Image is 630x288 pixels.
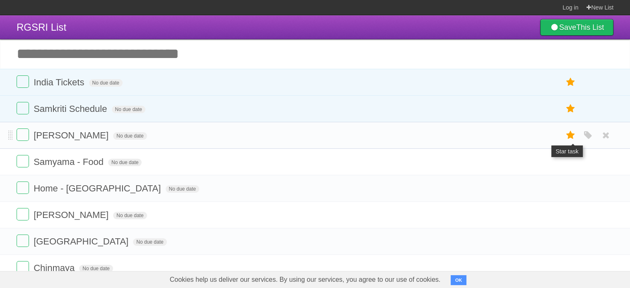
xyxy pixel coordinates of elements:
[17,102,29,114] label: Done
[563,128,579,142] label: Star task
[133,238,167,246] span: No due date
[166,185,199,193] span: No due date
[576,23,604,31] b: This List
[451,275,467,285] button: OK
[17,235,29,247] label: Done
[34,130,111,140] span: [PERSON_NAME]
[563,102,579,116] label: Star task
[34,236,130,247] span: [GEOGRAPHIC_DATA]
[162,271,449,288] span: Cookies help us deliver our services. By using our services, you agree to our use of cookies.
[113,132,147,140] span: No due date
[34,183,163,194] span: Home - [GEOGRAPHIC_DATA]
[17,22,66,33] span: RGSRI List
[34,263,77,273] span: Chinmaya
[79,265,113,272] span: No due date
[17,128,29,141] label: Done
[17,182,29,194] label: Done
[563,75,579,89] label: Star task
[34,77,86,87] span: India Tickets
[108,159,142,166] span: No due date
[17,75,29,88] label: Done
[34,104,109,114] span: Samkriti Schedule
[34,210,111,220] span: [PERSON_NAME]
[113,212,147,219] span: No due date
[17,208,29,220] label: Done
[89,79,123,87] span: No due date
[112,106,145,113] span: No due date
[17,155,29,167] label: Done
[17,261,29,273] label: Done
[34,157,106,167] span: Samyama - Food
[540,19,613,36] a: SaveThis List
